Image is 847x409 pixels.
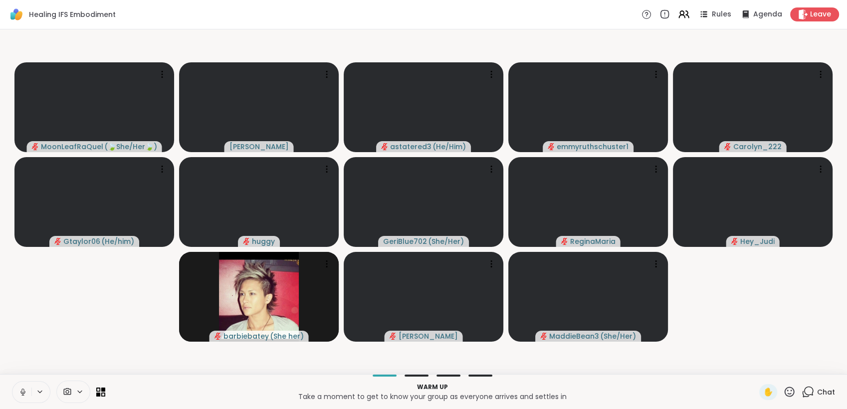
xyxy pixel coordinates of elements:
[63,236,100,246] span: Gtaylor06
[219,252,299,342] img: barbiebatey
[712,9,731,19] span: Rules
[810,9,831,19] span: Leave
[8,6,25,23] img: ShareWell Logomark
[243,238,250,245] span: audio-muted
[390,333,397,340] span: audio-muted
[740,236,775,246] span: Hey_Judi
[733,142,782,152] span: Carolyn_222
[570,236,616,246] span: ReginaMaria
[731,238,738,245] span: audio-muted
[753,9,782,19] span: Agenda
[29,9,116,19] span: Healing IFS Embodiment
[549,331,599,341] span: MaddieBean3
[600,331,636,341] span: ( She/Her )
[399,331,458,341] span: [PERSON_NAME]
[111,383,753,392] p: Warm up
[270,331,304,341] span: ( She her )
[101,236,134,246] span: ( He/him )
[763,386,773,398] span: ✋
[111,392,753,402] p: Take a moment to get to know your group as everyone arrives and settles in
[54,238,61,245] span: audio-muted
[390,142,431,152] span: astatered3
[41,142,103,152] span: MoonLeafRaQuel
[561,238,568,245] span: audio-muted
[214,333,221,340] span: audio-muted
[229,142,289,152] span: [PERSON_NAME]
[252,236,275,246] span: huggy
[32,143,39,150] span: audio-muted
[383,236,427,246] span: GeriBlue702
[432,142,466,152] span: ( He/Him )
[381,143,388,150] span: audio-muted
[557,142,629,152] span: emmyruthschuster1
[724,143,731,150] span: audio-muted
[223,331,269,341] span: barbiebatey
[428,236,464,246] span: ( She/Her )
[540,333,547,340] span: audio-muted
[104,142,157,152] span: ( 🍃She/Her🍃 )
[817,387,835,397] span: Chat
[548,143,555,150] span: audio-muted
